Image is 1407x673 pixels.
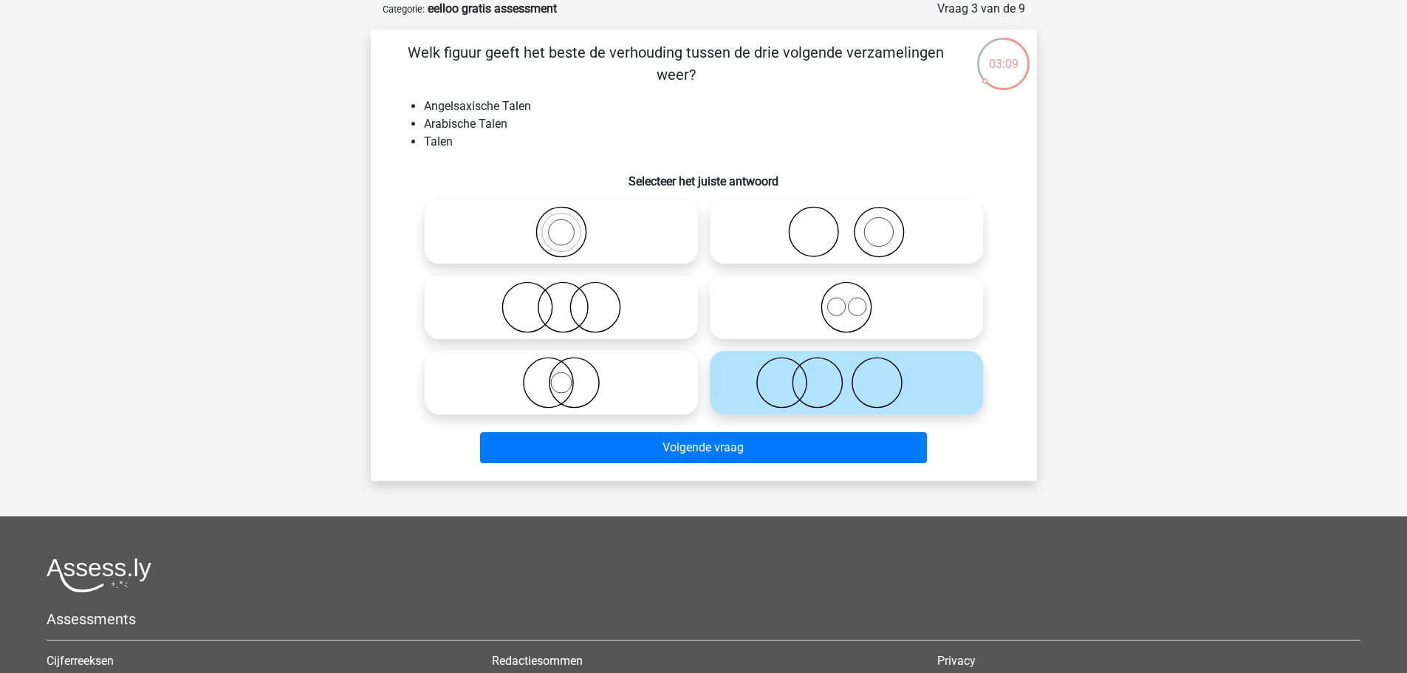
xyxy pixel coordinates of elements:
[976,36,1031,73] div: 03:09
[424,98,1013,115] li: Angelsaxische Talen
[428,1,557,16] strong: eelloo gratis assessment
[424,115,1013,133] li: Arabische Talen
[492,654,583,668] a: Redactiesommen
[47,654,114,668] a: Cijferreeksen
[480,432,927,463] button: Volgende vraag
[383,4,425,15] small: Categorie:
[394,41,958,86] p: Welk figuur geeft het beste de verhouding tussen de drie volgende verzamelingen weer?
[937,654,976,668] a: Privacy
[424,133,1013,151] li: Talen
[47,610,1360,628] h5: Assessments
[47,558,151,592] img: Assessly logo
[394,163,1013,188] h6: Selecteer het juiste antwoord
